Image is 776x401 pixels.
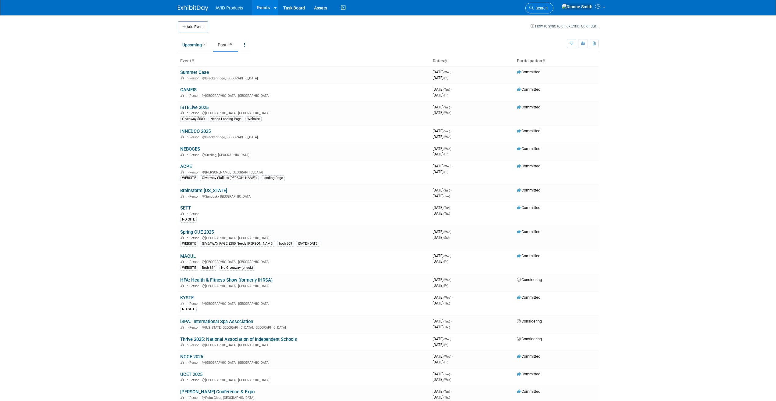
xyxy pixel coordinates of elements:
[180,277,273,283] a: HFA: Health & Fitness Show (formerly IHRSA)
[443,206,450,210] span: (Tue)
[517,70,540,74] span: Committed
[517,129,540,133] span: Committed
[200,241,275,246] div: GIVEAWAY PAGE $250 Needs [PERSON_NAME]
[227,42,234,46] span: 86
[186,111,201,115] span: In-Person
[186,94,201,98] span: In-Person
[181,94,184,97] img: In-Person Event
[433,277,453,282] span: [DATE]
[451,129,452,133] span: -
[433,170,448,174] span: [DATE]
[443,260,448,263] span: (Fri)
[181,396,184,399] img: In-Person Event
[452,337,453,341] span: -
[433,325,450,329] span: [DATE]
[443,326,450,329] span: (Thu)
[186,302,201,306] span: In-Person
[180,325,428,330] div: [US_STATE][GEOGRAPHIC_DATA], [GEOGRAPHIC_DATA]
[443,373,450,376] span: (Tue)
[517,105,540,109] span: Committed
[178,39,212,51] a: Upcoming7
[433,377,451,382] span: [DATE]
[180,229,214,235] a: Spring CUE 2025
[180,319,253,324] a: iSPA: International Spa Association
[443,378,451,381] span: (Wed)
[443,278,451,282] span: (Wed)
[180,105,209,110] a: ISTELive 2025
[451,389,452,394] span: -
[181,326,184,329] img: In-Person Event
[180,188,227,193] a: Brainstorm [US_STATE]
[443,230,451,234] span: (Wed)
[517,295,540,300] span: Committed
[186,76,201,80] span: In-Person
[452,295,453,300] span: -
[443,165,451,168] span: (Wed)
[178,21,208,32] button: Add Event
[443,355,451,358] span: (Wed)
[433,372,452,376] span: [DATE]
[433,188,452,192] span: [DATE]
[180,389,255,395] a: [PERSON_NAME] Conference & Expo
[433,295,453,300] span: [DATE]
[443,71,451,74] span: (Wed)
[517,253,540,258] span: Committed
[180,164,192,169] a: ACPE
[443,129,450,133] span: (Sun)
[443,106,450,109] span: (Sun)
[433,235,449,240] span: [DATE]
[181,284,184,287] img: In-Person Event
[209,116,243,122] div: Needs Landing Page
[433,283,448,288] span: [DATE]
[433,253,453,258] span: [DATE]
[181,260,184,263] img: In-Person Event
[443,88,450,91] span: (Tue)
[200,175,259,181] div: Giveaway (Talk to [PERSON_NAME])
[443,396,450,399] span: (Thu)
[517,146,540,151] span: Committed
[443,337,451,341] span: (Wed)
[186,195,201,199] span: In-Person
[443,111,451,115] span: (Wed)
[180,217,197,222] div: NO SITE
[433,129,452,133] span: [DATE]
[180,110,428,115] div: [GEOGRAPHIC_DATA], [GEOGRAPHIC_DATA]
[180,170,428,174] div: [PERSON_NAME], [GEOGRAPHIC_DATA]
[433,319,452,323] span: [DATE]
[178,56,430,66] th: Event
[186,260,201,264] span: In-Person
[452,70,453,74] span: -
[191,58,194,63] a: Sort by Event Name
[433,134,451,139] span: [DATE]
[181,170,184,173] img: In-Person Event
[181,343,184,346] img: In-Person Event
[525,3,553,13] a: Search
[517,277,542,282] span: Considering
[433,93,448,97] span: [DATE]
[180,283,428,288] div: [GEOGRAPHIC_DATA], [GEOGRAPHIC_DATA]
[443,284,448,287] span: (Fri)
[186,361,201,365] span: In-Person
[443,296,451,299] span: (Wed)
[180,395,428,400] div: Point Clear, [GEOGRAPHIC_DATA]
[443,147,451,151] span: (Wed)
[433,337,453,341] span: [DATE]
[433,164,453,168] span: [DATE]
[451,205,452,210] span: -
[181,76,184,79] img: In-Person Event
[296,241,320,246] div: [DATE]-[DATE]
[517,164,540,168] span: Committed
[245,116,262,122] div: Website
[180,295,194,301] a: KYSTE
[433,70,453,74] span: [DATE]
[443,189,450,192] span: (Sun)
[452,253,453,258] span: -
[433,110,451,115] span: [DATE]
[443,135,451,139] span: (Wed)
[433,354,453,359] span: [DATE]
[443,76,448,80] span: (Fri)
[181,378,184,381] img: In-Person Event
[452,229,453,234] span: -
[534,6,548,10] span: Search
[517,229,540,234] span: Committed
